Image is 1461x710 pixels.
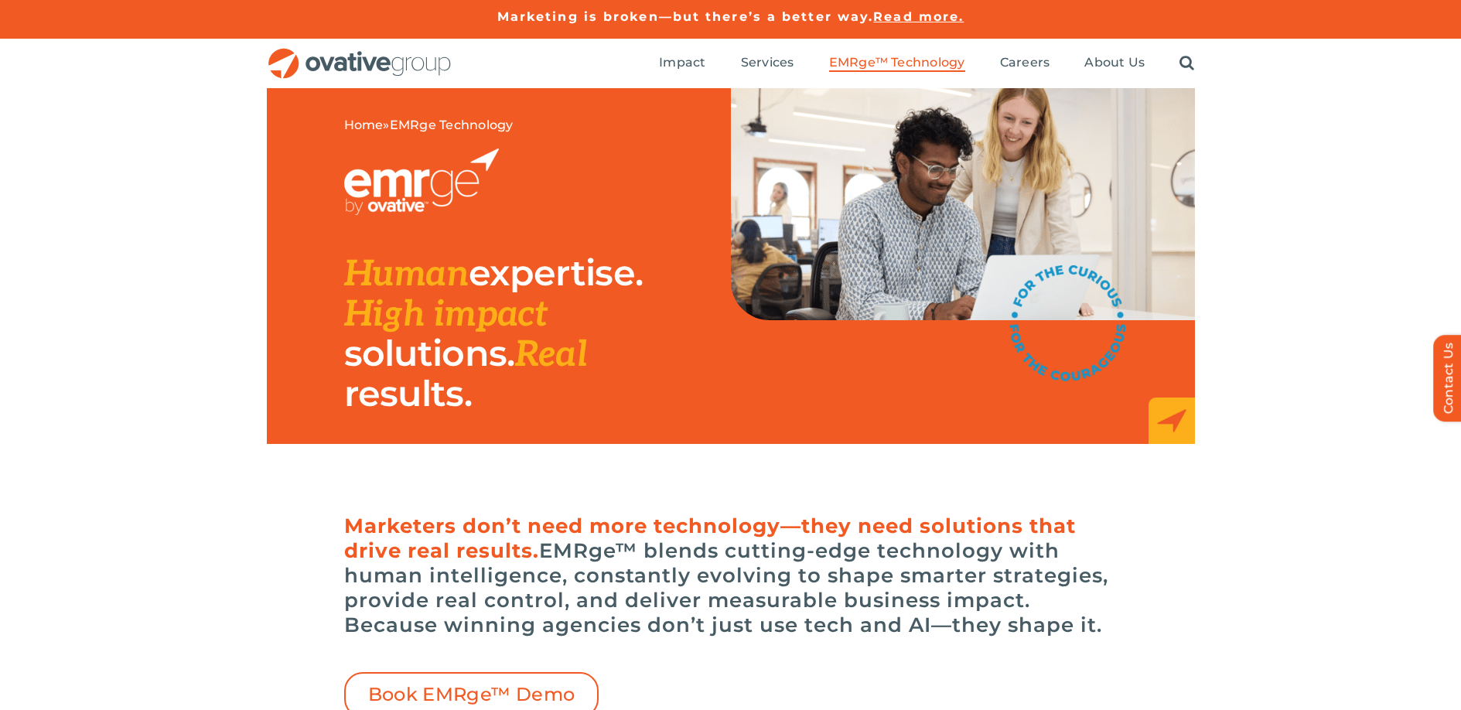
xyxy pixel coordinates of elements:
a: OG_Full_horizontal_RGB [267,46,452,61]
span: About Us [1084,55,1145,70]
a: Services [741,55,794,72]
span: Book EMRge™ Demo [368,684,575,706]
span: solutions. [344,331,515,375]
a: Home [344,118,384,132]
a: Search [1179,55,1194,72]
img: EMRge_HomePage_Elements_Arrow Box [1149,398,1195,444]
span: Services [741,55,794,70]
a: Careers [1000,55,1050,72]
span: » [344,118,514,133]
nav: Menu [659,39,1194,88]
span: EMRge Technology [390,118,514,132]
span: Real [515,333,587,377]
img: EMRGE_RGB_wht [344,148,499,215]
a: EMRge™ Technology [829,55,965,72]
a: About Us [1084,55,1145,72]
a: Impact [659,55,705,72]
span: expertise. [469,251,643,295]
span: Marketers don’t need more technology—they need solutions that drive real results. [344,514,1076,563]
a: Marketing is broken—but there’s a better way. [497,9,874,24]
img: EMRge Landing Page Header Image [731,88,1195,320]
span: Human [344,253,469,296]
span: Careers [1000,55,1050,70]
span: High impact [344,293,548,336]
span: Impact [659,55,705,70]
h6: EMRge™ blends cutting-edge technology with human intelligence, constantly evolving to shape smart... [344,514,1118,637]
a: Read more. [873,9,964,24]
span: EMRge™ Technology [829,55,965,70]
span: results. [344,371,472,415]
